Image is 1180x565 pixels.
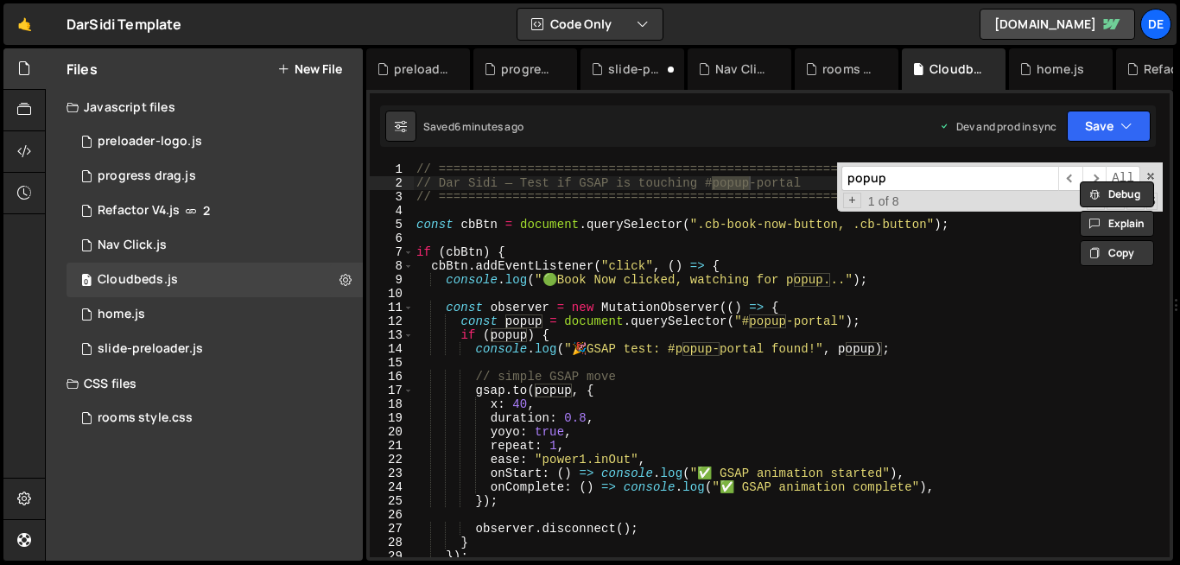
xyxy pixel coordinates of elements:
[370,314,414,328] div: 12
[939,119,1056,134] div: Dev and prod in sync
[67,14,182,35] div: DarSidi Template
[423,119,523,134] div: Saved
[501,60,556,78] div: progress drag.js
[67,401,363,435] div: 15943/48032.css
[98,341,203,357] div: slide-preloader.js
[1082,166,1107,191] span: ​
[1146,193,1158,210] span: Search In Selection
[1087,193,1105,210] span: RegExp Search
[370,439,414,453] div: 21
[1080,181,1154,207] button: Debug
[1140,9,1171,40] a: De
[1126,193,1145,210] span: Whole Word Search
[67,60,98,79] h2: Files
[98,307,145,322] div: home.js
[46,366,363,401] div: CSS files
[370,453,414,467] div: 22
[370,176,414,190] div: 2
[370,232,414,245] div: 6
[67,297,363,332] div: 15943/42886.js
[98,134,202,149] div: preloader-logo.js
[67,124,363,159] div: 15943/48230.js
[370,508,414,522] div: 26
[277,62,342,76] button: New File
[370,370,414,384] div: 16
[46,90,363,124] div: Javascript files
[370,494,414,508] div: 25
[370,536,414,549] div: 28
[1106,166,1140,191] span: Alt-Enter
[370,384,414,397] div: 17
[454,119,523,134] div: 6 minutes ago
[370,190,414,204] div: 3
[370,480,414,494] div: 24
[980,9,1135,40] a: [DOMAIN_NAME]
[67,263,363,297] div: Cloudbeds.js
[517,9,663,40] button: Code Only
[1080,240,1154,266] button: Copy
[370,218,414,232] div: 5
[370,522,414,536] div: 27
[394,60,449,78] div: preloader-logo.js
[370,245,414,259] div: 7
[370,273,414,287] div: 9
[3,3,46,45] a: 🤙
[370,301,414,314] div: 11
[861,194,906,208] span: 1 of 8
[370,342,414,356] div: 14
[370,549,414,563] div: 29
[81,275,92,289] span: 0
[1067,111,1151,142] button: Save
[98,410,193,426] div: rooms style.css
[1058,166,1082,191] span: ​
[370,467,414,480] div: 23
[203,204,210,218] span: 2
[370,425,414,439] div: 20
[67,228,363,263] div: 15943/48056.js
[370,162,414,176] div: 1
[370,204,414,218] div: 4
[1107,193,1125,210] span: CaseSensitive Search
[98,168,196,184] div: progress drag.js
[370,397,414,411] div: 18
[370,259,414,273] div: 8
[67,159,363,194] div: 15943/48069.js
[843,193,861,208] span: Toggle Replace mode
[370,411,414,425] div: 19
[715,60,771,78] div: Nav Click.js
[370,287,414,301] div: 10
[841,166,1058,191] input: Search for
[67,332,363,366] div: slide-preloader.js
[1037,60,1084,78] div: home.js
[370,356,414,370] div: 15
[370,328,414,342] div: 13
[98,203,180,219] div: Refactor V4.js
[929,60,985,78] div: Cloudbeds.js
[67,194,363,228] div: 15943/47458.js
[98,238,167,253] div: Nav Click.js
[822,60,878,78] div: rooms style.css
[608,60,663,78] div: slide-preloader.js
[98,272,178,288] div: Cloudbeds.js
[1080,211,1154,237] button: Explain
